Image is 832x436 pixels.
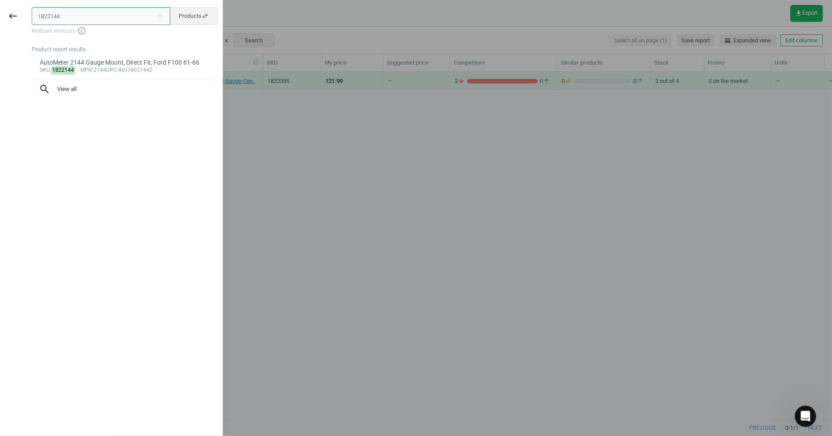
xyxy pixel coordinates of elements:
i: swap_horiz [202,12,209,20]
span: Products [179,12,209,20]
div: Product report results [32,45,222,53]
iframe: Intercom live chat [795,406,816,427]
i: keyboard_backspace [8,11,18,21]
button: searchView all [32,79,218,99]
i: info_outline [77,26,86,35]
span: Keyboard shortcuts [32,26,218,35]
button: keyboard_backspace [3,6,23,27]
div: : :2144 :46074021442 [40,67,210,74]
button: Close [153,12,166,20]
input: Enter the SKU or product name [32,7,170,25]
span: upc [106,67,117,73]
span: View all [39,83,211,95]
i: search [39,83,50,95]
span: sku [40,67,50,73]
button: Productsswap_horiz [169,7,218,25]
span: mpn [80,67,92,73]
div: AutoMeter 2144 Gauge Mount, Direct Fit, Ford F100 61-66 [40,58,210,67]
mark: 1822144 [51,66,75,74]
